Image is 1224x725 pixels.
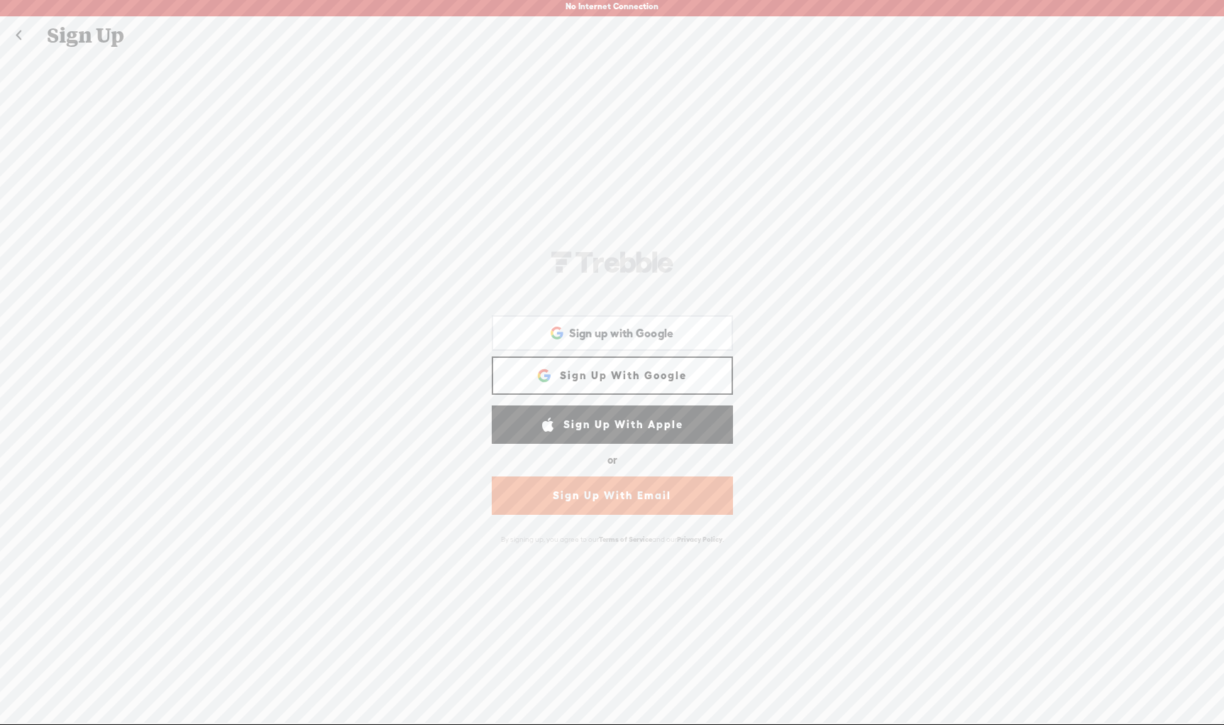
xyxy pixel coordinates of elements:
[677,535,722,543] a: Privacy Policy
[492,405,733,444] a: Sign Up With Apple
[492,315,733,351] div: Sign up with Google
[488,528,737,551] div: By signing up, you agree to our and our .
[569,326,674,341] span: Sign up with Google
[599,535,652,543] a: Terms of Service
[492,476,733,515] a: Sign Up With Email
[607,449,617,471] div: or
[37,17,1189,54] div: Sign Up
[492,356,733,395] a: Sign Up With Google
